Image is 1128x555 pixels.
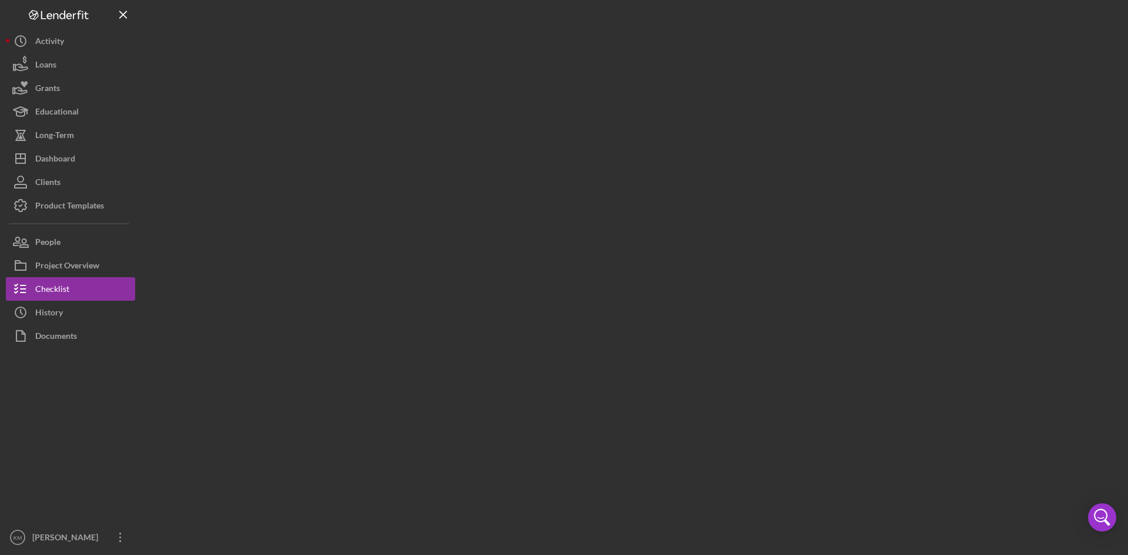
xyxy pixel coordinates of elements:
div: Loans [35,53,56,79]
div: Checklist [35,277,69,304]
button: Clients [6,170,135,194]
text: KM [14,534,22,541]
div: Grants [35,76,60,103]
div: Long-Term [35,123,74,150]
div: People [35,230,61,257]
div: Educational [35,100,79,126]
button: Dashboard [6,147,135,170]
div: Open Intercom Messenger [1088,503,1116,532]
button: History [6,301,135,324]
button: KM[PERSON_NAME] [6,526,135,549]
button: Checklist [6,277,135,301]
button: Educational [6,100,135,123]
button: Grants [6,76,135,100]
div: Activity [35,29,64,56]
button: Activity [6,29,135,53]
div: Dashboard [35,147,75,173]
button: Project Overview [6,254,135,277]
button: Product Templates [6,194,135,217]
div: Product Templates [35,194,104,220]
button: Long-Term [6,123,135,147]
div: History [35,301,63,327]
button: Loans [6,53,135,76]
div: Documents [35,324,77,351]
button: Documents [6,324,135,348]
button: People [6,230,135,254]
div: Clients [35,170,61,197]
div: Project Overview [35,254,99,280]
div: [PERSON_NAME] [29,526,106,552]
